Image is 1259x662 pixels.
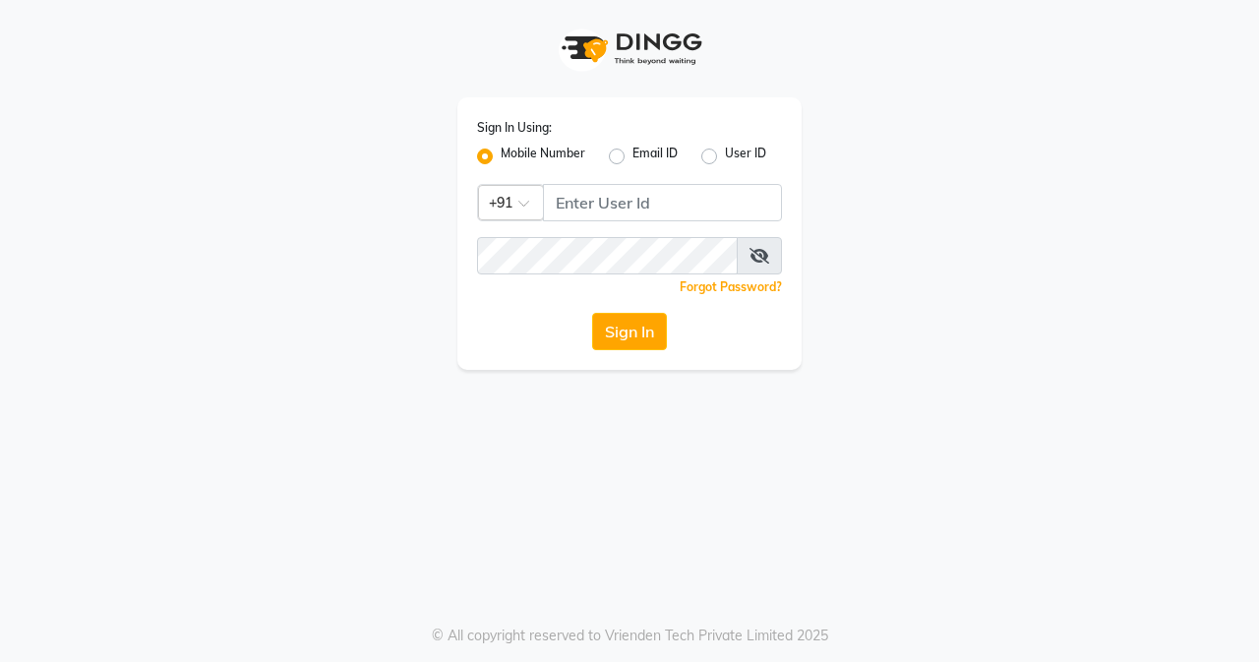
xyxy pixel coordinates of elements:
[543,184,782,221] input: Username
[725,145,766,168] label: User ID
[551,20,708,78] img: logo1.svg
[632,145,678,168] label: Email ID
[501,145,585,168] label: Mobile Number
[592,313,667,350] button: Sign In
[477,237,738,274] input: Username
[477,119,552,137] label: Sign In Using:
[680,279,782,294] a: Forgot Password?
